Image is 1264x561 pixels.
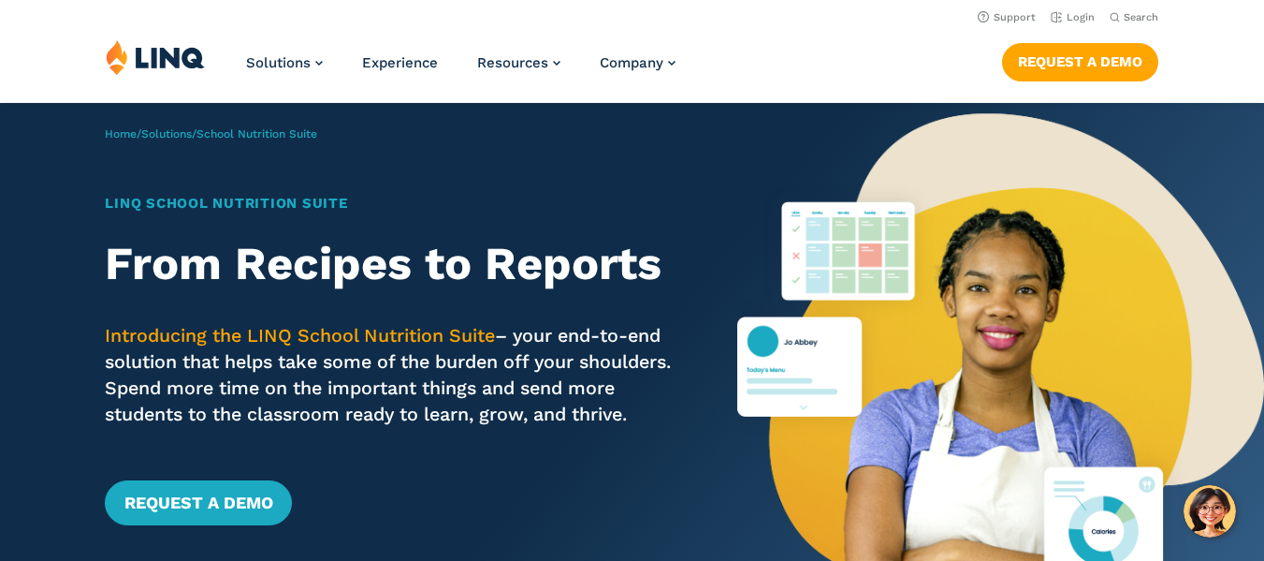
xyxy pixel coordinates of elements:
a: Home [105,127,137,140]
a: Request a Demo [105,480,291,525]
a: Login [1051,11,1095,23]
nav: Primary Navigation [246,39,676,101]
h1: LINQ School Nutrition Suite [105,193,685,214]
p: – your end-to-end solution that helps take some of the burden off your shoulders. Spend more time... [105,323,685,429]
button: Open Search Bar [1110,10,1158,24]
nav: Button Navigation [1002,39,1158,81]
span: School Nutrition Suite [196,127,317,140]
a: Support [978,11,1036,23]
h2: From Recipes to Reports [105,238,685,290]
a: Solutions [246,54,323,71]
a: Experience [362,54,438,71]
span: Introducing the LINQ School Nutrition Suite [105,325,495,347]
a: Solutions [141,127,192,140]
a: Resources [477,54,560,71]
span: Resources [477,54,548,71]
span: / / [105,127,317,140]
span: Search [1124,11,1158,23]
button: Hello, have a question? Let’s chat. [1184,485,1236,538]
span: Company [600,54,663,71]
a: Request a Demo [1002,43,1158,81]
a: Company [600,54,676,71]
span: Solutions [246,54,311,71]
img: LINQ | K‑12 Software [106,39,205,75]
